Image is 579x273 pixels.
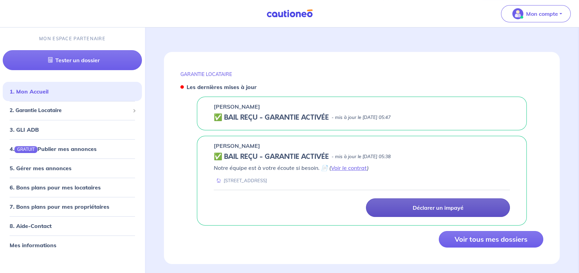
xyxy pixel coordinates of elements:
p: Mon compte [526,10,558,18]
div: state: CONTRACT-VALIDATED, Context: IN-MANAGEMENT,IS-GL-CAUTION [214,153,510,161]
p: GARANTIE LOCATAIRE [180,71,543,77]
a: 4.GRATUITPublier mes annonces [10,145,97,152]
div: [STREET_ADDRESS] [214,177,267,184]
a: 6. Bons plans pour mes locataires [10,184,101,191]
a: Déclarer un impayé [366,198,510,217]
div: 5. Gérer mes annonces [3,161,142,175]
div: state: CONTRACT-VALIDATED, Context: NOT-LESSOR,IN-MANAGEMENT [214,113,510,122]
div: 2. Garantie Locataire [3,104,142,118]
a: 7. Bons plans pour mes propriétaires [10,203,109,210]
p: [PERSON_NAME] [214,142,260,150]
a: 1. Mon Accueil [10,88,48,95]
p: [PERSON_NAME] [214,102,260,111]
div: 1. Mon Accueil [3,85,142,99]
strong: Les dernières mises à jour [187,84,257,90]
a: Mes informations [10,242,56,249]
button: Voir tous mes dossiers [439,231,543,248]
div: 3. GLI ADB [3,123,142,136]
img: illu_account_valid_menu.svg [512,8,523,19]
p: - mis à jour le [DATE] 05:47 [332,114,391,121]
img: Cautioneo [264,9,315,18]
button: illu_account_valid_menu.svgMon compte [501,5,571,22]
p: Déclarer un impayé [413,204,464,211]
div: 4.GRATUITPublier mes annonces [3,142,142,156]
span: 2. Garantie Locataire [10,107,130,115]
div: 8. Aide-Contact [3,219,142,233]
h5: ✅ BAIL REÇU - GARANTIE ACTIVÉE [214,113,329,122]
a: Voir le contrat [331,164,367,171]
div: 7. Bons plans pour mes propriétaires [3,200,142,214]
div: Mes informations [3,238,142,252]
a: Tester un dossier [3,51,142,70]
a: 8. Aide-Contact [10,222,52,229]
a: 5. Gérer mes annonces [10,165,71,172]
em: Notre équipe est à votre écoute si besoin. 📄 ( ) [214,164,369,171]
a: 3. GLI ADB [10,126,39,133]
h5: ✅ BAIL REÇU - GARANTIE ACTIVÉE [214,153,329,161]
p: - mis à jour le [DATE] 05:38 [332,153,391,160]
p: MON ESPACE PARTENAIRE [39,35,105,42]
div: 6. Bons plans pour mes locataires [3,181,142,194]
